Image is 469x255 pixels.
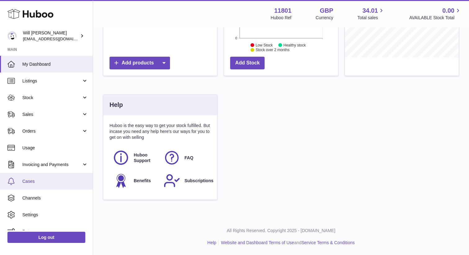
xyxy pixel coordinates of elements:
[22,128,82,134] span: Orders
[230,57,265,69] a: Add Stock
[221,240,294,245] a: Website and Dashboard Terms of Use
[163,172,208,189] a: Subscriptions
[256,43,273,47] text: Low Stock
[23,30,79,42] div: Will [PERSON_NAME]
[23,36,91,41] span: [EMAIL_ADDRESS][DOMAIN_NAME]
[22,95,82,101] span: Stock
[219,240,355,246] li: and
[163,149,208,166] a: FAQ
[113,172,157,189] a: Benefits
[7,31,17,41] img: thebodyandskinclinic@yahoo.com
[22,162,82,168] span: Invoicing and Payments
[357,15,385,21] span: Total sales
[256,48,289,52] text: Stock over 2 months
[22,112,82,117] span: Sales
[442,7,454,15] span: 0.00
[22,212,88,218] span: Settings
[22,195,88,201] span: Channels
[22,78,82,84] span: Listings
[185,155,194,161] span: FAQ
[109,101,123,109] h3: Help
[109,57,170,69] a: Add products
[185,178,213,184] span: Subscriptions
[22,178,88,184] span: Cases
[284,43,306,47] text: Healthy stock
[274,7,292,15] strong: 11801
[134,152,157,164] span: Huboo Support
[235,36,237,40] text: 0
[98,228,464,234] p: All Rights Reserved. Copyright 2025 - [DOMAIN_NAME]
[409,7,462,21] a: 0.00 AVAILABLE Stock Total
[22,229,88,235] span: Returns
[7,232,85,243] a: Log out
[113,149,157,166] a: Huboo Support
[362,7,378,15] span: 34.01
[271,15,292,21] div: Huboo Ref
[22,61,88,67] span: My Dashboard
[316,15,333,21] div: Currency
[357,7,385,21] a: 34.01 Total sales
[320,7,333,15] strong: GBP
[301,240,355,245] a: Service Terms & Conditions
[109,123,211,140] p: Huboo is the easy way to get your stock fulfilled. But incase you need any help here's our ways f...
[208,240,217,245] a: Help
[409,15,462,21] span: AVAILABLE Stock Total
[134,178,151,184] span: Benefits
[22,145,88,151] span: Usage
